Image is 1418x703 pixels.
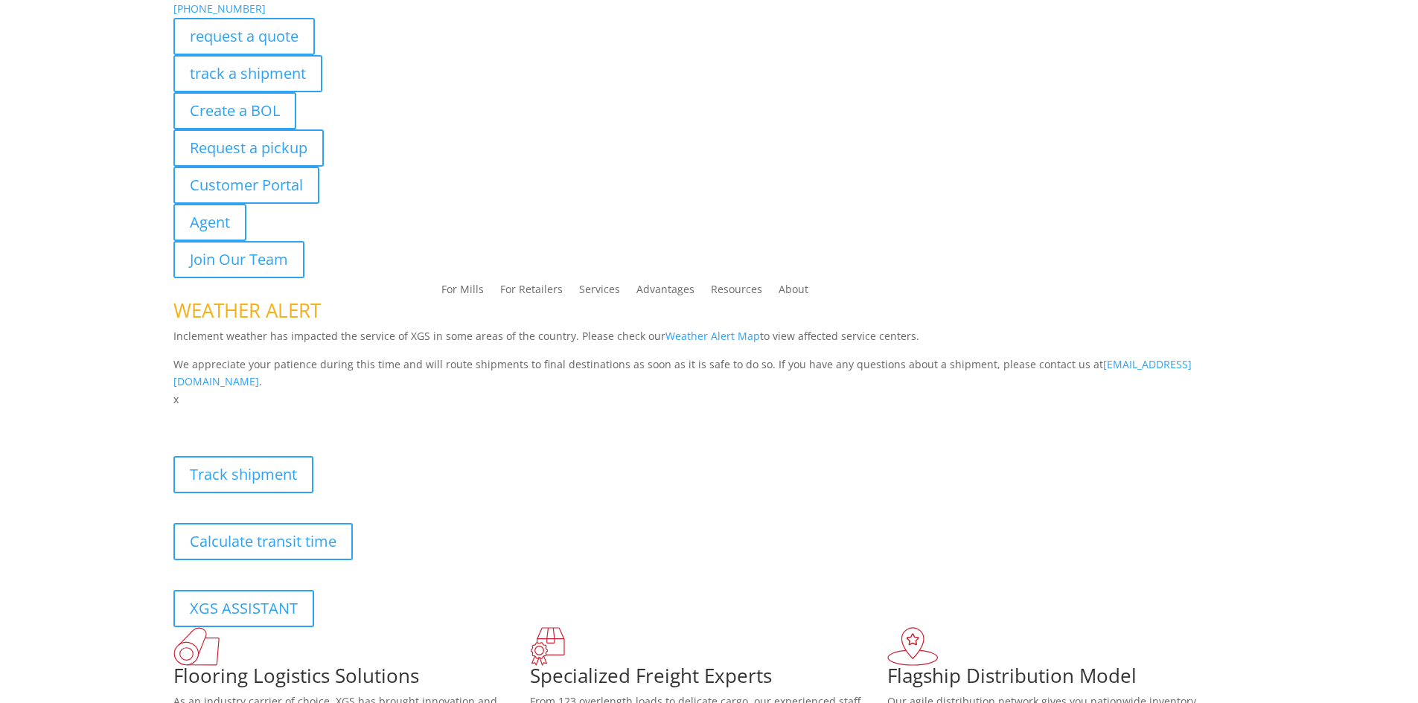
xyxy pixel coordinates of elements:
a: Agent [173,204,246,241]
a: For Mills [441,284,484,301]
a: track a shipment [173,55,322,92]
img: xgs-icon-total-supply-chain-intelligence-red [173,627,220,666]
a: Calculate transit time [173,523,353,560]
a: Services [579,284,620,301]
b: Visibility, transparency, and control for your entire supply chain. [173,411,505,425]
img: xgs-icon-flagship-distribution-model-red [887,627,939,666]
a: Customer Portal [173,167,319,204]
p: x [173,391,1245,408]
a: Advantages [636,284,694,301]
span: WEATHER ALERT [173,297,321,324]
a: About [779,284,808,301]
a: Request a pickup [173,129,324,167]
a: XGS ASSISTANT [173,590,314,627]
h1: Flagship Distribution Model [887,666,1245,693]
a: Resources [711,284,762,301]
p: Inclement weather has impacted the service of XGS in some areas of the country. Please check our ... [173,327,1245,356]
a: Weather Alert Map [665,329,760,343]
a: [PHONE_NUMBER] [173,1,266,16]
a: Create a BOL [173,92,296,129]
img: xgs-icon-focused-on-flooring-red [530,627,565,666]
a: Track shipment [173,456,313,493]
h1: Flooring Logistics Solutions [173,666,531,693]
a: request a quote [173,18,315,55]
p: We appreciate your patience during this time and will route shipments to final destinations as so... [173,356,1245,391]
a: For Retailers [500,284,563,301]
h1: Specialized Freight Experts [530,666,887,693]
a: Join Our Team [173,241,304,278]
